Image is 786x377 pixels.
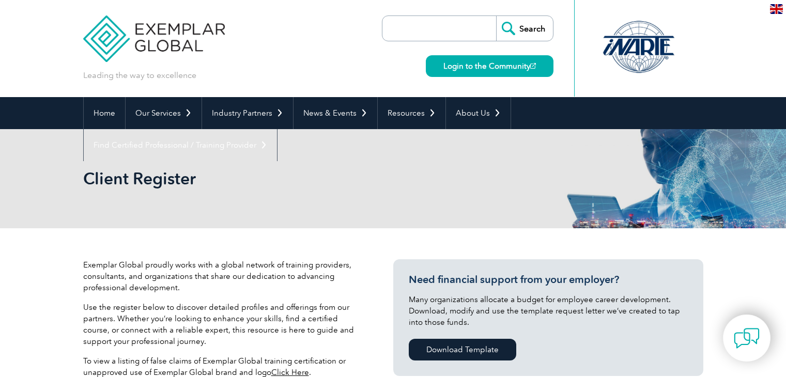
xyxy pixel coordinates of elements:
a: About Us [446,97,511,129]
a: Our Services [126,97,202,129]
a: Resources [378,97,445,129]
p: Use the register below to discover detailed profiles and offerings from our partners. Whether you... [83,302,362,347]
p: Exemplar Global proudly works with a global network of training providers, consultants, and organ... [83,259,362,293]
a: Login to the Community [426,55,553,77]
a: Download Template [409,339,516,360]
input: Search [496,16,553,41]
a: Home [84,97,125,129]
p: Many organizations allocate a budget for employee career development. Download, modify and use th... [409,294,688,328]
img: open_square.png [530,63,536,69]
img: en [770,4,783,14]
a: News & Events [294,97,377,129]
a: Click Here [271,368,309,377]
h3: Need financial support from your employer? [409,273,688,286]
h2: Client Register [83,170,517,187]
a: Industry Partners [202,97,293,129]
a: Find Certified Professional / Training Provider [84,129,277,161]
img: contact-chat.png [734,325,760,351]
p: Leading the way to excellence [83,70,196,81]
